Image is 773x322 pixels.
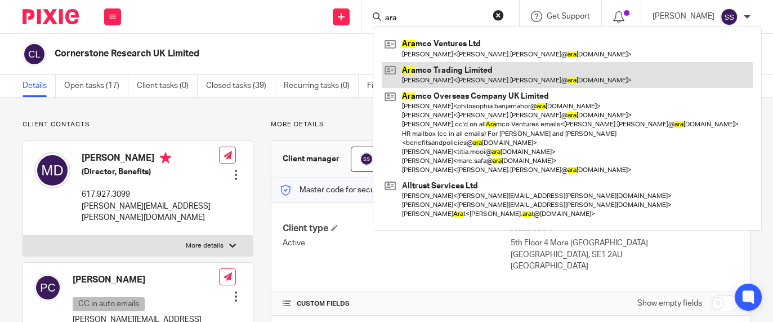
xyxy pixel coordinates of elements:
[283,153,339,165] h3: Client manager
[511,249,739,261] p: [GEOGRAPHIC_DATA], SE1 2AU
[23,42,46,66] img: svg%3E
[186,241,224,250] p: More details
[137,75,198,97] a: Client tasks (0)
[82,166,219,178] h5: (Director, Benefits)
[493,10,504,21] button: Clear
[367,75,392,97] a: Files
[511,261,739,272] p: [GEOGRAPHIC_DATA]
[82,189,219,200] p: 617.927.3099
[720,8,738,26] img: svg%3E
[206,75,275,97] a: Closed tasks (39)
[511,237,739,249] p: 5th Floor 4 More [GEOGRAPHIC_DATA]
[55,48,489,60] h2: Cornerstone Research UK Limited
[82,152,219,166] h4: [PERSON_NAME]
[384,14,485,24] input: Search
[547,12,590,20] span: Get Support
[34,274,61,301] img: svg%3E
[160,152,171,164] i: Primary
[360,152,373,166] img: svg%3E
[283,223,511,235] h4: Client type
[280,184,474,196] p: Master code for secure communications and files
[284,75,359,97] a: Recurring tasks (0)
[271,120,750,129] p: More details
[637,298,702,309] label: Show empty fields
[23,75,56,97] a: Details
[73,274,219,286] h4: [PERSON_NAME]
[73,297,145,311] p: CC in auto emails
[283,237,511,249] p: Active
[283,299,511,308] h4: CUSTOM FIELDS
[653,11,714,22] p: [PERSON_NAME]
[82,201,219,224] p: [PERSON_NAME][EMAIL_ADDRESS][PERSON_NAME][DOMAIN_NAME]
[23,120,253,129] p: Client contacts
[23,9,79,24] img: Pixie
[34,152,70,188] img: svg%3E
[64,75,128,97] a: Open tasks (17)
